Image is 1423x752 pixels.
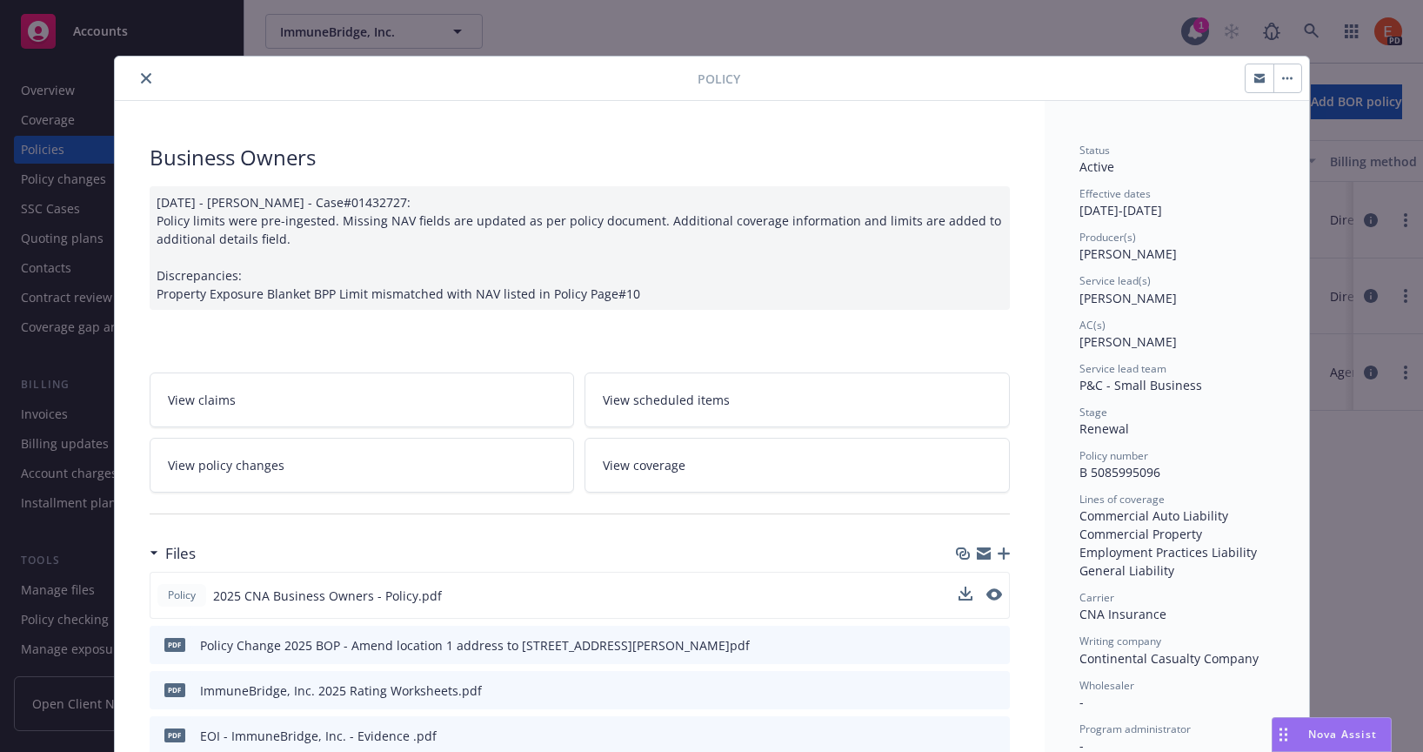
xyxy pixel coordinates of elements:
span: [PERSON_NAME] [1079,290,1177,306]
div: General Liability [1079,561,1274,580]
button: preview file [987,727,1003,745]
span: Nova Assist [1308,727,1377,742]
button: preview file [986,587,1002,605]
div: Policy Change 2025 BOP - Amend location 1 address to [STREET_ADDRESS][PERSON_NAME]pdf [200,636,750,655]
span: Service lead(s) [1079,273,1151,288]
div: [DATE] - [DATE] [1079,186,1274,219]
div: Drag to move [1273,718,1294,751]
span: Effective dates [1079,186,1151,201]
span: [PERSON_NAME] [1079,245,1177,262]
span: Status [1079,143,1110,158]
span: Policy [164,587,199,603]
span: View claims [168,391,236,409]
button: close [136,68,157,89]
span: View policy changes [168,456,284,474]
a: View coverage [585,438,1010,493]
div: [DATE] - [PERSON_NAME] - Case#01432727: Policy limits were pre-ingested. Missing NAV fields are u... [150,186,1010,310]
a: View scheduled items [585,373,1010,427]
button: preview file [987,681,1003,700]
span: Continental Casualty Company [1079,650,1259,667]
span: Lines of coverage [1079,492,1165,507]
a: View policy changes [150,438,575,493]
span: pdf [164,638,185,651]
span: Writing company [1079,634,1161,648]
span: Service lead team [1079,361,1166,376]
div: Files [150,542,196,565]
span: CNA Insurance [1079,606,1166,622]
span: 2025 CNA Business Owners - Policy.pdf [213,587,442,605]
span: Renewal [1079,420,1129,437]
span: Stage [1079,405,1107,420]
div: Commercial Property [1079,525,1274,543]
div: EOI - ImmuneBridge, Inc. - Evidence .pdf [200,727,437,745]
div: Business Owners [150,143,1010,172]
a: View claims [150,373,575,427]
button: preview file [987,636,1003,655]
span: P&C - Small Business [1079,377,1202,393]
button: Nova Assist [1272,717,1392,752]
span: Active [1079,158,1114,175]
span: Producer(s) [1079,230,1136,245]
span: [PERSON_NAME] [1079,333,1177,350]
span: View coverage [603,456,685,474]
span: AC(s) [1079,318,1106,332]
span: Wholesaler [1079,678,1134,693]
button: preview file [986,588,1002,601]
button: download file [959,636,973,655]
div: Employment Practices Liability [1079,543,1274,561]
span: Policy [698,70,740,88]
span: B 5085995096 [1079,464,1160,480]
div: ImmuneBridge, Inc. 2025 Rating Worksheets.pdf [200,681,482,700]
span: Carrier [1079,590,1114,605]
button: download file [959,587,972,605]
span: Policy number [1079,448,1148,463]
span: - [1079,694,1084,710]
div: Commercial Auto Liability [1079,507,1274,525]
button: download file [959,727,973,745]
span: View scheduled items [603,391,730,409]
span: pdf [164,728,185,742]
button: download file [959,681,973,700]
h3: Files [165,542,196,565]
span: pdf [164,683,185,696]
span: Program administrator [1079,722,1191,736]
button: download file [959,587,972,601]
